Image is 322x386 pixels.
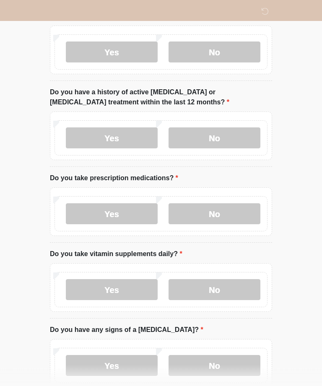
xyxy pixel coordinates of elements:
[66,355,158,376] label: Yes
[169,42,260,63] label: No
[169,128,260,149] label: No
[66,42,158,63] label: Yes
[66,204,158,225] label: Yes
[169,280,260,301] label: No
[169,204,260,225] label: No
[50,174,178,184] label: Do you take prescription medications?
[50,249,182,259] label: Do you take vitamin supplements daily?
[169,355,260,376] label: No
[50,325,203,335] label: Do you have any signs of a [MEDICAL_DATA]?
[66,128,158,149] label: Yes
[42,6,52,17] img: Sm Skin La Laser Logo
[50,88,272,108] label: Do you have a history of active [MEDICAL_DATA] or [MEDICAL_DATA] treatment within the last 12 mon...
[66,280,158,301] label: Yes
